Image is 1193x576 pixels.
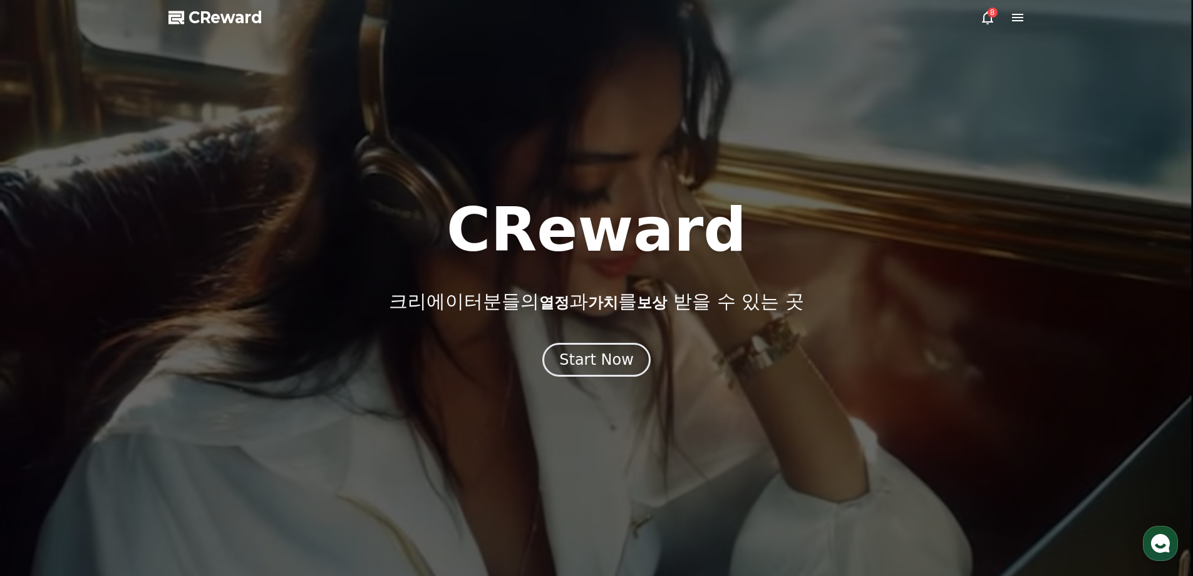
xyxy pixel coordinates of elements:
span: 설정 [194,416,209,426]
span: 대화 [115,417,130,427]
div: Start Now [559,350,634,370]
span: 가치 [588,294,618,312]
a: Start Now [542,355,651,367]
a: 홈 [4,397,83,429]
a: 대화 [83,397,162,429]
span: 보상 [637,294,667,312]
span: CReward [189,8,262,28]
a: CReward [168,8,262,28]
button: Start Now [542,343,651,377]
div: 8 [988,8,998,18]
h1: CReward [447,200,746,260]
span: 홈 [39,416,47,426]
span: 열정 [539,294,569,312]
a: 8 [980,10,995,25]
p: 크리에이터분들의 과 를 받을 수 있는 곳 [389,290,803,313]
a: 설정 [162,397,240,429]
